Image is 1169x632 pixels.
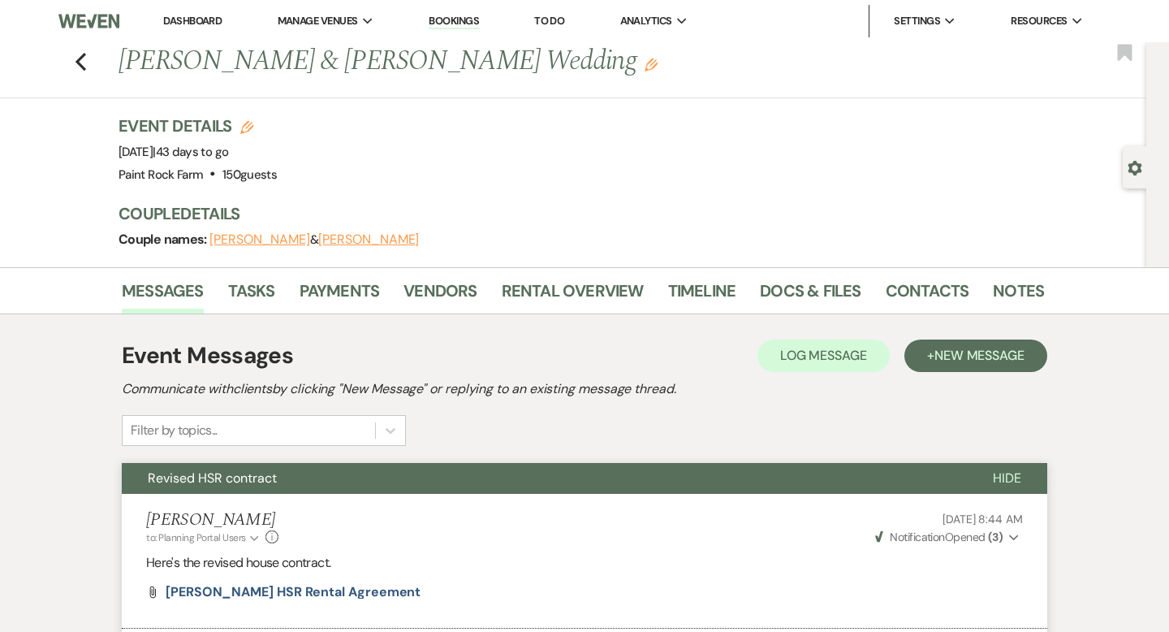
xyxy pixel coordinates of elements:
[757,340,890,372] button: Log Message
[993,278,1044,314] a: Notes
[534,14,564,28] a: To Do
[119,202,1028,225] h3: Couple Details
[228,278,275,314] a: Tasks
[209,233,310,246] button: [PERSON_NAME]
[894,13,940,29] span: Settings
[780,347,867,364] span: Log Message
[209,232,419,248] span: &
[1011,13,1067,29] span: Resources
[886,278,969,314] a: Contacts
[318,233,419,246] button: [PERSON_NAME]
[967,463,1047,494] button: Hide
[300,278,380,314] a: Payments
[645,57,658,71] button: Edit
[146,530,261,545] button: to: Planning Portal Users
[163,14,222,28] a: Dashboard
[1128,159,1142,175] button: Open lead details
[148,470,277,487] span: Revised HSR contract
[873,529,1023,546] button: NotificationOpened (3)
[58,4,119,38] img: Weven Logo
[668,278,736,314] a: Timeline
[278,13,358,29] span: Manage Venues
[156,144,229,160] span: 43 days to go
[119,231,209,248] span: Couple names:
[429,14,479,29] a: Bookings
[934,347,1024,364] span: New Message
[760,278,861,314] a: Docs & Files
[943,512,1023,526] span: [DATE] 8:44 AM
[904,340,1047,372] button: +New Message
[146,552,1023,574] p: Here's the revised house contract.
[119,144,228,160] span: [DATE]
[620,13,672,29] span: Analytics
[166,583,421,600] span: [PERSON_NAME] HSR rental agreement
[122,278,204,314] a: Messages
[131,421,218,440] div: Filter by topics...
[153,144,228,160] span: |
[875,530,1003,544] span: Opened
[890,530,944,544] span: Notification
[988,530,1003,544] strong: ( 3 )
[122,339,293,373] h1: Event Messages
[222,167,277,183] span: 150 guests
[146,531,246,544] span: to: Planning Portal Users
[122,379,1047,399] h2: Communicate with clients by clicking "New Message" or replying to an existing message thread.
[119,42,846,81] h1: [PERSON_NAME] & [PERSON_NAME] Wedding
[166,586,421,599] a: [PERSON_NAME] HSR rental agreement
[403,278,477,314] a: Vendors
[119,167,203,183] span: Paint Rock Farm
[993,470,1021,487] span: Hide
[119,115,277,137] h3: Event Details
[122,463,967,494] button: Revised HSR contract
[502,278,644,314] a: Rental Overview
[146,510,278,530] h5: [PERSON_NAME]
